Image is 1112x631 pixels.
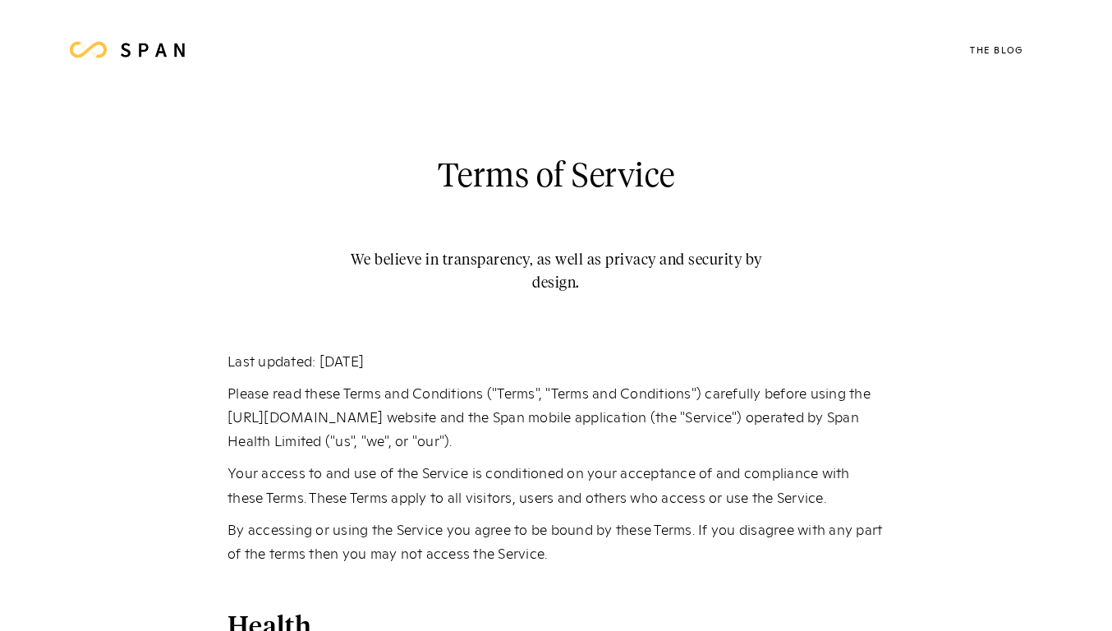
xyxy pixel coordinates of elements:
[438,152,675,204] h2: Terms of Service
[945,16,1048,82] a: The Blog
[227,380,885,453] p: Please read these Terms and Conditions ("Terms", "Terms and Conditions") carefully before using t...
[227,460,885,508] p: Your access to and use of the Service is conditioned on your acceptance of and compliance with th...
[970,45,1023,54] div: The Blog
[227,348,885,372] p: Last updated: [DATE]
[330,249,782,295] h2: We believe in transparency, as well as privacy and security by design.
[227,517,885,564] p: By accessing or using the Service you agree to be bound by these Terms. If you disagree with any ...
